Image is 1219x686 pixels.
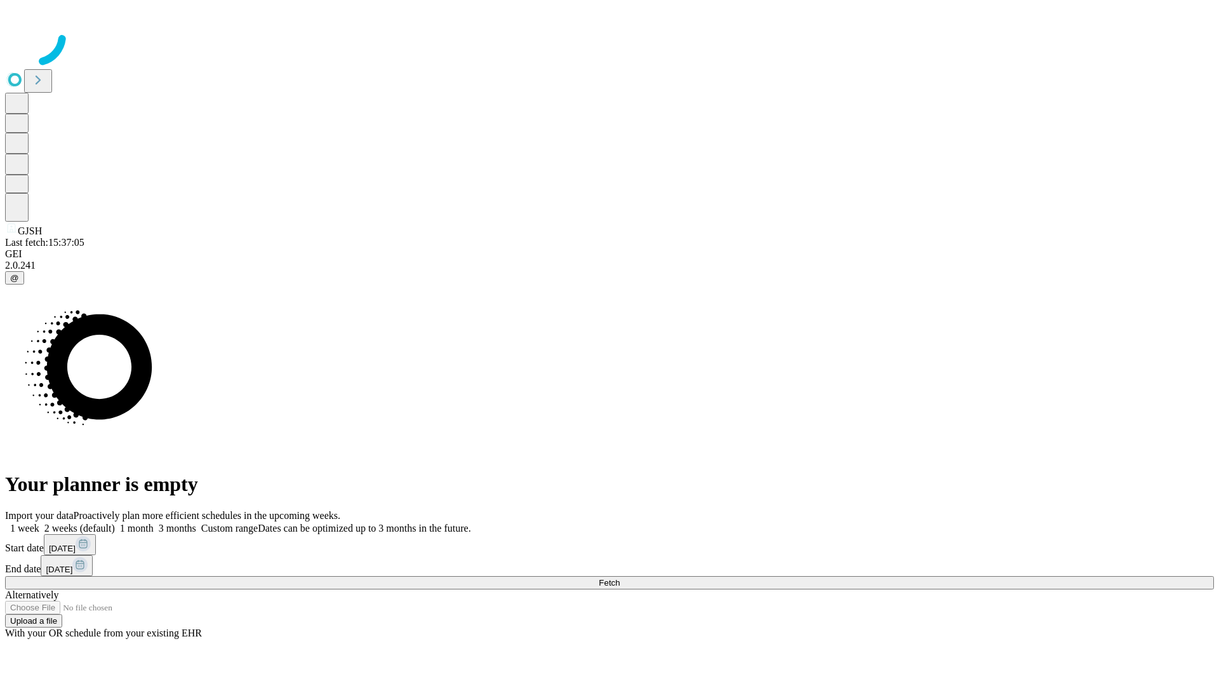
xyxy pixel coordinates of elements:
[10,523,39,534] span: 1 week
[258,523,470,534] span: Dates can be optimized up to 3 months in the future.
[5,628,202,638] span: With your OR schedule from your existing EHR
[5,237,84,248] span: Last fetch: 15:37:05
[5,534,1214,555] div: Start date
[44,534,96,555] button: [DATE]
[5,473,1214,496] h1: Your planner is empty
[41,555,93,576] button: [DATE]
[201,523,258,534] span: Custom range
[599,578,620,588] span: Fetch
[49,544,76,553] span: [DATE]
[5,271,24,285] button: @
[159,523,196,534] span: 3 months
[74,510,340,521] span: Proactively plan more efficient schedules in the upcoming weeks.
[5,555,1214,576] div: End date
[18,225,42,236] span: GJSH
[5,260,1214,271] div: 2.0.241
[10,273,19,283] span: @
[5,576,1214,589] button: Fetch
[5,510,74,521] span: Import your data
[46,565,72,574] span: [DATE]
[5,614,62,628] button: Upload a file
[5,248,1214,260] div: GEI
[44,523,115,534] span: 2 weeks (default)
[120,523,154,534] span: 1 month
[5,589,58,600] span: Alternatively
